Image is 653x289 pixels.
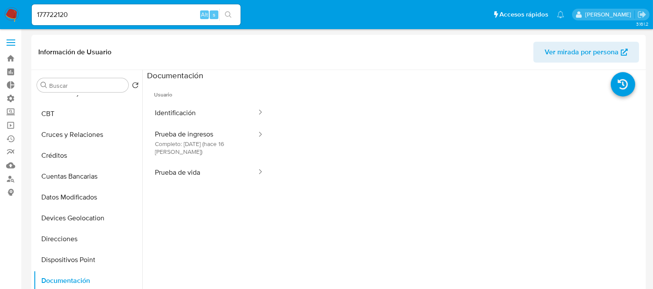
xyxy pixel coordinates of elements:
button: Cuentas Bancarias [33,166,142,187]
a: Notificaciones [557,11,564,18]
input: Buscar [49,82,125,90]
a: Salir [637,10,646,19]
button: Devices Geolocation [33,208,142,229]
button: search-icon [219,9,237,21]
button: Ver mirada por persona [533,42,639,63]
span: Alt [201,10,208,19]
span: s [213,10,215,19]
button: Direcciones [33,229,142,249]
button: Cruces y Relaciones [33,124,142,145]
span: Ver mirada por persona [545,42,619,63]
button: Volver al orden por defecto [132,82,139,91]
button: CBT [33,103,142,124]
button: Créditos [33,145,142,166]
button: Dispositivos Point [33,249,142,270]
button: Datos Modificados [33,187,142,208]
p: zoe.breuer@mercadolibre.com [585,10,634,19]
span: Accesos rápidos [499,10,548,19]
input: Buscar usuario o caso... [32,9,241,20]
h1: Información de Usuario [38,48,111,56]
button: Buscar [40,82,47,89]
